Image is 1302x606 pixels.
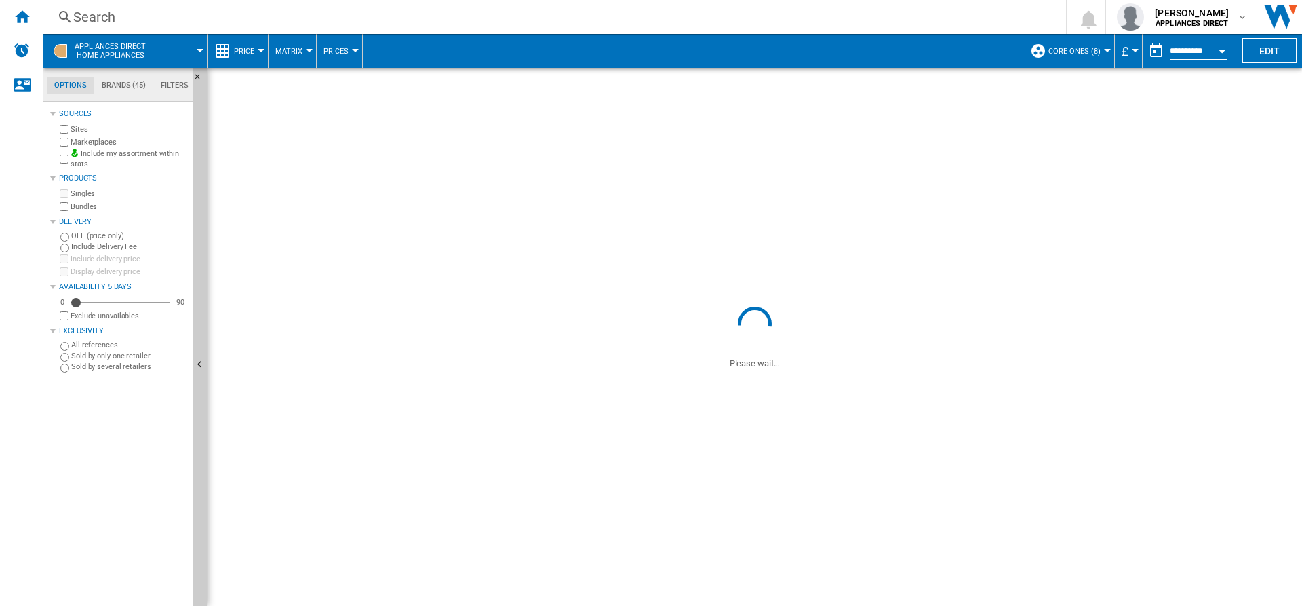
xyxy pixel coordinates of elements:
[193,68,210,92] button: Hide
[60,254,68,263] input: Include delivery price
[50,34,200,68] div: APPLIANCES DIRECTHome appliances
[60,125,68,134] input: Sites
[730,358,780,368] ng-transclude: Please wait...
[59,216,188,227] div: Delivery
[47,77,94,94] md-tab-item: Options
[59,173,188,184] div: Products
[71,296,170,309] md-slider: Availability
[14,42,30,58] img: alerts-logo.svg
[71,231,188,241] label: OFF (price only)
[60,353,69,362] input: Sold by only one retailer
[60,342,69,351] input: All references
[71,242,188,252] label: Include Delivery Fee
[71,254,188,264] label: Include delivery price
[275,34,309,68] button: Matrix
[60,364,69,373] input: Sold by several retailers
[1242,38,1297,63] button: Edit
[59,326,188,337] div: Exclusivity
[1210,37,1234,61] button: Open calendar
[60,151,68,168] input: Include my assortment within stats
[234,34,261,68] button: Price
[57,297,68,307] div: 0
[60,138,68,147] input: Marketplaces
[1117,3,1144,31] img: profile.jpg
[1155,6,1229,20] span: [PERSON_NAME]
[60,202,68,211] input: Bundles
[1048,47,1101,56] span: Core Ones (8)
[1048,34,1107,68] button: Core Ones (8)
[323,34,355,68] button: Prices
[71,189,188,199] label: Singles
[71,311,188,321] label: Exclude unavailables
[60,267,68,276] input: Display delivery price
[71,267,188,277] label: Display delivery price
[75,42,146,60] span: APPLIANCES DIRECT:Home appliances
[60,233,69,242] input: OFF (price only)
[59,109,188,119] div: Sources
[94,77,153,94] md-tab-item: Brands (45)
[60,189,68,198] input: Singles
[71,202,188,212] label: Bundles
[75,34,159,68] button: APPLIANCES DIRECTHome appliances
[71,362,188,372] label: Sold by several retailers
[71,137,188,147] label: Marketplaces
[71,149,188,170] label: Include my assortment within stats
[71,340,188,350] label: All references
[173,297,188,307] div: 90
[1115,34,1143,68] md-menu: Currency
[60,311,68,320] input: Display delivery price
[1122,34,1135,68] button: £
[1143,37,1170,64] button: md-calendar
[71,149,79,157] img: mysite-bg-18x18.png
[73,7,1031,26] div: Search
[275,47,302,56] span: Matrix
[71,124,188,134] label: Sites
[71,351,188,361] label: Sold by only one retailer
[1030,34,1107,68] div: Core Ones (8)
[59,282,188,292] div: Availability 5 Days
[1156,19,1228,28] b: APPLIANCES DIRECT
[234,47,254,56] span: Price
[60,244,69,252] input: Include Delivery Fee
[153,77,196,94] md-tab-item: Filters
[214,34,261,68] div: Price
[323,47,349,56] span: Prices
[1122,44,1128,58] span: £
